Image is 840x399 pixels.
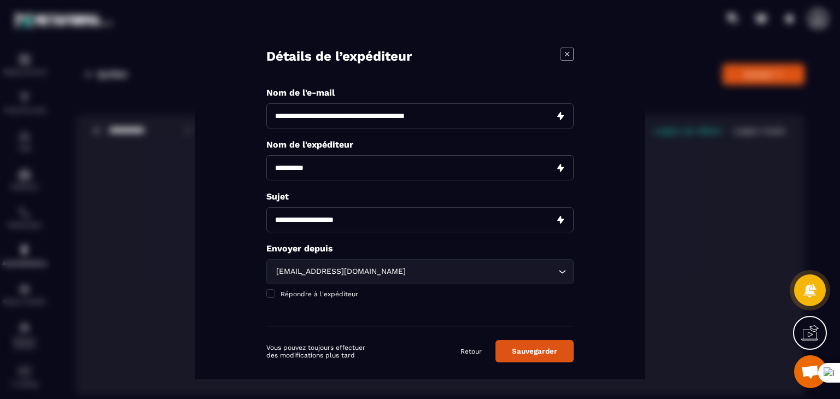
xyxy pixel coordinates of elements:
[266,259,574,284] div: Search for option
[495,340,574,362] button: Sauvegarder
[273,266,408,278] span: [EMAIL_ADDRESS][DOMAIN_NAME]
[460,347,482,355] a: Retour
[281,290,358,298] span: Répondre à l'expéditeur
[266,191,574,202] p: Sujet
[266,139,574,150] p: Nom de l'expéditeur
[266,343,367,359] p: Vous pouvez toujours effectuer des modifications plus tard
[794,355,827,388] a: Ouvrir le chat
[266,48,412,66] h4: Détails de l’expéditeur
[266,243,574,254] p: Envoyer depuis
[266,87,574,98] p: Nom de l'e-mail
[408,266,556,278] input: Search for option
